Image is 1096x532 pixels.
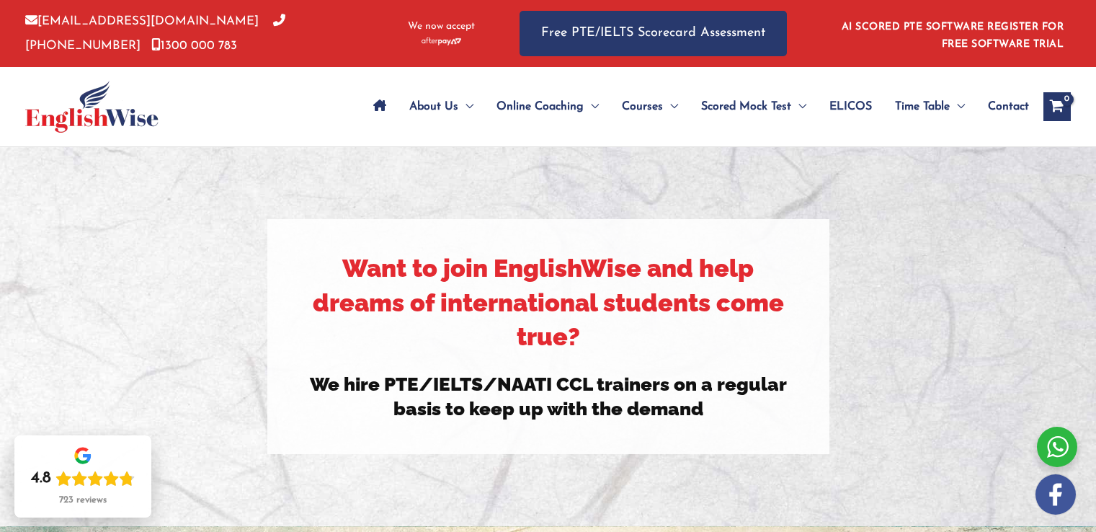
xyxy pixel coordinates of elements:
[496,81,584,132] span: Online Coaching
[584,81,599,132] span: Menu Toggle
[409,81,458,132] span: About Us
[520,11,787,56] a: Free PTE/IELTS Scorecard Assessment
[362,81,1029,132] nav: Site Navigation: Main Menu
[988,81,1029,132] span: Contact
[458,81,473,132] span: Menu Toggle
[690,81,818,132] a: Scored Mock TestMenu Toggle
[1035,474,1076,515] img: white-facebook.png
[1043,92,1071,121] a: View Shopping Cart, empty
[31,469,51,489] div: 4.8
[829,81,872,132] span: ELICOS
[59,495,107,506] div: 723 reviews
[25,15,259,27] a: [EMAIL_ADDRESS][DOMAIN_NAME]
[25,81,159,133] img: cropped-ew-logo
[307,373,790,422] h3: We hire PTE/IELTS/NAATI CCL trainers on a regular basis to keep up with the demand
[976,81,1029,132] a: Contact
[151,40,237,52] a: 1300 000 783
[313,254,784,351] strong: Want to join EnglishWise and help dreams of international students come true?
[485,81,610,132] a: Online CoachingMenu Toggle
[422,37,461,45] img: Afterpay-Logo
[950,81,965,132] span: Menu Toggle
[622,81,663,132] span: Courses
[398,81,485,132] a: About UsMenu Toggle
[25,15,285,51] a: [PHONE_NUMBER]
[833,10,1071,57] aside: Header Widget 1
[895,81,950,132] span: Time Table
[610,81,690,132] a: CoursesMenu Toggle
[883,81,976,132] a: Time TableMenu Toggle
[818,81,883,132] a: ELICOS
[701,81,791,132] span: Scored Mock Test
[663,81,678,132] span: Menu Toggle
[842,22,1064,50] a: AI SCORED PTE SOFTWARE REGISTER FOR FREE SOFTWARE TRIAL
[408,19,475,34] span: We now accept
[31,469,135,489] div: Rating: 4.8 out of 5
[791,81,806,132] span: Menu Toggle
